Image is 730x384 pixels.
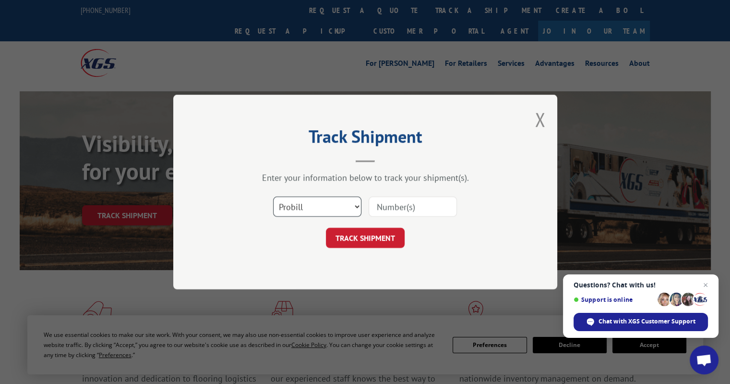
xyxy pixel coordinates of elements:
[221,130,509,148] h2: Track Shipment
[574,313,708,331] div: Chat with XGS Customer Support
[221,172,509,183] div: Enter your information below to track your shipment(s).
[598,317,695,326] span: Chat with XGS Customer Support
[700,279,711,291] span: Close chat
[535,107,545,132] button: Close modal
[369,197,457,217] input: Number(s)
[690,346,718,374] div: Open chat
[326,228,405,248] button: TRACK SHIPMENT
[574,296,654,303] span: Support is online
[574,281,708,289] span: Questions? Chat with us!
